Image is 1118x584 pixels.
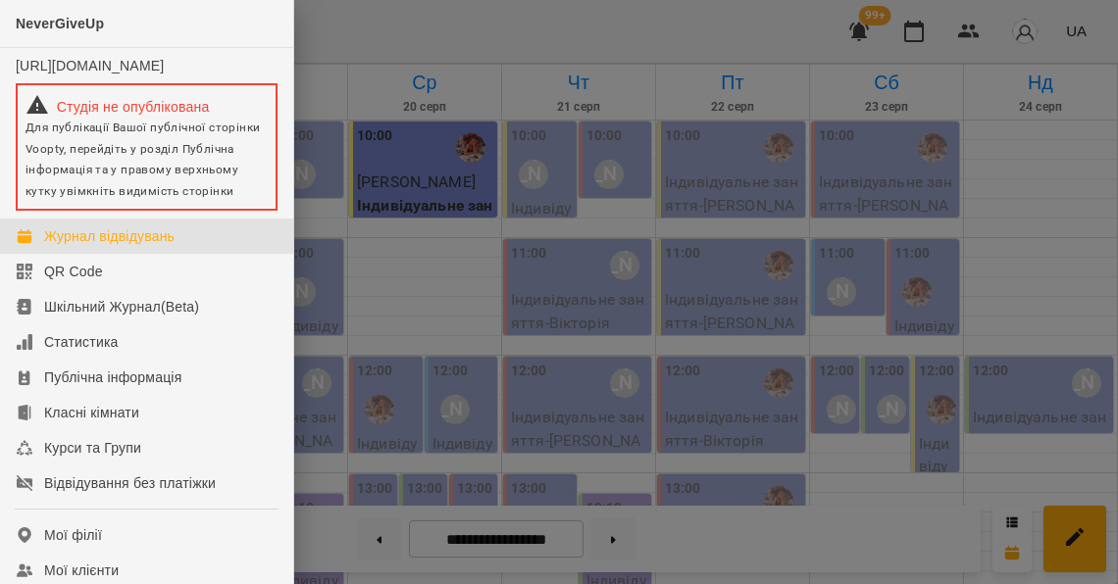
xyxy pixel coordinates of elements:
[44,403,139,422] div: Класні кімнати
[25,93,268,117] div: Студія не опублікована
[44,367,181,387] div: Публічна інформація
[44,262,103,281] div: QR Code
[44,297,199,316] div: Шкільний Журнал(Beta)
[44,473,216,493] div: Відвідування без платіжки
[44,332,119,352] div: Статистика
[25,121,260,198] span: Для публікації Вашої публічної сторінки Voopty, перейдіть у розділ Публічна інформація та у право...
[44,560,119,580] div: Мої клієнти
[44,226,175,246] div: Журнал відвідувань
[44,438,141,458] div: Курси та Групи
[16,16,104,31] span: NeverGiveUp
[44,525,102,545] div: Мої філії
[16,58,164,73] a: [URL][DOMAIN_NAME]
